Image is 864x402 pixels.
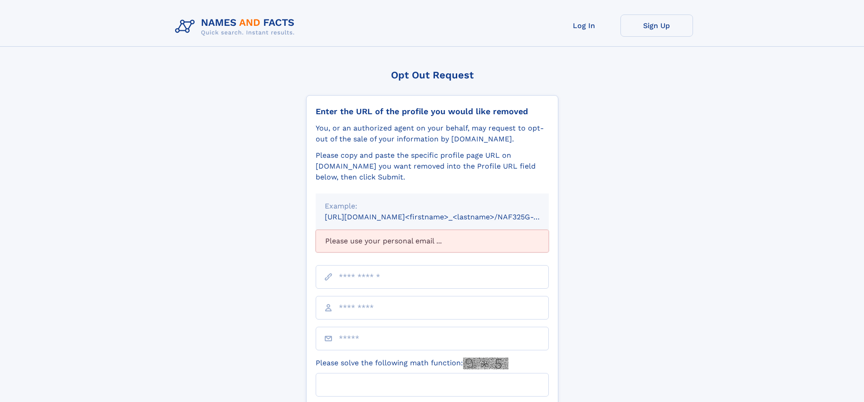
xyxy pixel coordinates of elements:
label: Please solve the following math function: [316,358,508,369]
a: Log In [548,15,620,37]
div: Opt Out Request [306,69,558,81]
small: [URL][DOMAIN_NAME]<firstname>_<lastname>/NAF325G-xxxxxxxx [325,213,566,221]
div: Please use your personal email ... [316,230,549,252]
div: Enter the URL of the profile you would like removed [316,107,549,116]
a: Sign Up [620,15,693,37]
div: Example: [325,201,540,212]
div: Please copy and paste the specific profile page URL on [DOMAIN_NAME] you want removed into the Pr... [316,150,549,183]
div: You, or an authorized agent on your behalf, may request to opt-out of the sale of your informatio... [316,123,549,145]
img: Logo Names and Facts [171,15,302,39]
